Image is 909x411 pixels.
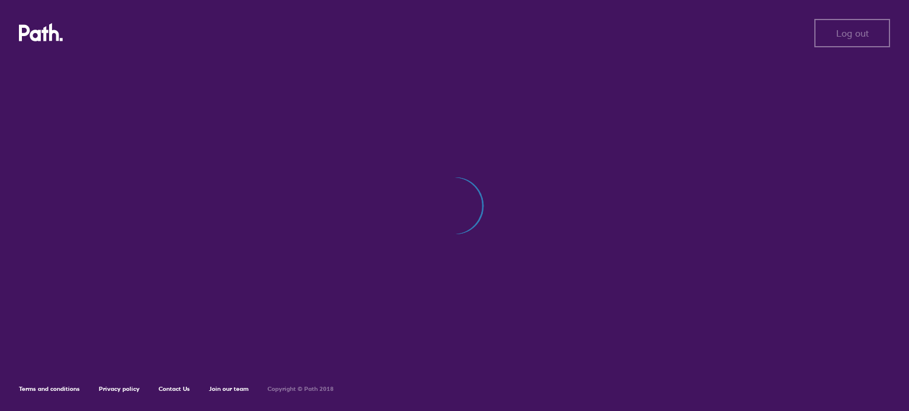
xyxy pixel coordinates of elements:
[159,385,190,393] a: Contact Us
[836,28,869,38] span: Log out
[267,386,334,393] h6: Copyright © Path 2018
[209,385,249,393] a: Join our team
[19,385,80,393] a: Terms and conditions
[814,19,890,47] button: Log out
[99,385,140,393] a: Privacy policy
